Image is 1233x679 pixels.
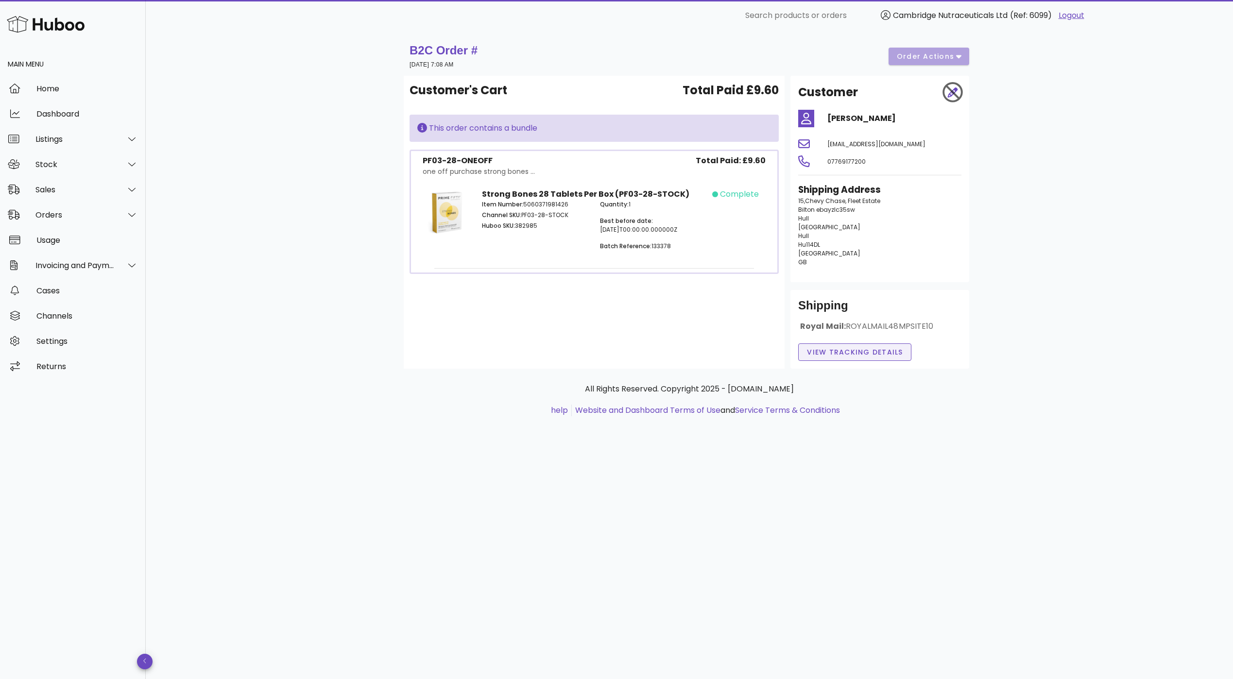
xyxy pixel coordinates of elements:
div: one off purchase strong bones ... [423,167,535,177]
span: 07769177200 [827,157,866,166]
h2: Customer [798,84,858,101]
span: Hull [798,214,809,222]
strong: Strong Bones 28 Tablets Per Box (PF03-28-STOCK) [482,188,689,200]
div: Usage [36,236,138,245]
span: Total Paid £9.60 [683,82,779,99]
h3: Shipping Address [798,183,961,197]
span: ROYALMAIL48MPSITE10 [846,321,933,332]
a: Service Terms & Conditions [735,405,840,416]
span: View Tracking details [806,347,903,357]
span: Bilton ebayzlc35sw [798,205,855,214]
span: Channel SKU: [482,211,521,219]
span: Hu114DL [798,240,820,249]
span: [GEOGRAPHIC_DATA] [798,223,860,231]
div: Listings [35,135,115,144]
a: Logout [1059,10,1084,21]
div: Shipping [798,298,961,321]
p: 1 [600,200,706,209]
div: Dashboard [36,109,138,119]
p: All Rights Reserved. Copyright 2025 - [DOMAIN_NAME] [411,383,967,395]
span: complete [720,188,759,200]
p: [DATE]T00:00:00.000000Z [600,217,706,234]
span: Huboo SKU: [482,221,515,230]
span: [GEOGRAPHIC_DATA] [798,249,860,257]
div: Invoicing and Payments [35,261,115,270]
span: (Ref: 6099) [1010,10,1052,21]
a: Website and Dashboard Terms of Use [575,405,720,416]
div: Stock [35,160,115,169]
strong: B2C Order # [410,44,478,57]
button: View Tracking details [798,343,911,361]
div: Returns [36,362,138,371]
h4: [PERSON_NAME] [827,113,961,124]
p: 133378 [600,242,706,251]
div: PF03-28-ONEOFF [423,155,535,167]
div: Sales [35,185,115,194]
span: [EMAIL_ADDRESS][DOMAIN_NAME] [827,140,925,148]
div: Cases [36,286,138,295]
div: Orders [35,210,115,220]
span: Customer's Cart [410,82,507,99]
img: Huboo Logo [7,14,85,34]
span: Total Paid: £9.60 [696,155,766,167]
img: Product Image [423,188,470,236]
small: [DATE] 7:08 AM [410,61,454,68]
div: This order contains a bundle [417,122,771,134]
div: Royal Mail: [798,321,961,339]
span: Hull [798,232,809,240]
span: GB [798,258,807,266]
span: Best before date: [600,217,653,225]
span: Cambridge Nutraceuticals Ltd [893,10,1008,21]
span: 15,Chevy Chase, Fleet Estate [798,197,880,205]
span: Batch Reference: [600,242,651,250]
div: Home [36,84,138,93]
div: Settings [36,337,138,346]
span: Quantity: [600,200,629,208]
a: help [551,405,568,416]
p: 382985 [482,221,588,230]
li: and [572,405,840,416]
span: Item Number: [482,200,523,208]
p: 5060371981426 [482,200,588,209]
div: Channels [36,311,138,321]
p: PF03-28-STOCK [482,211,588,220]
